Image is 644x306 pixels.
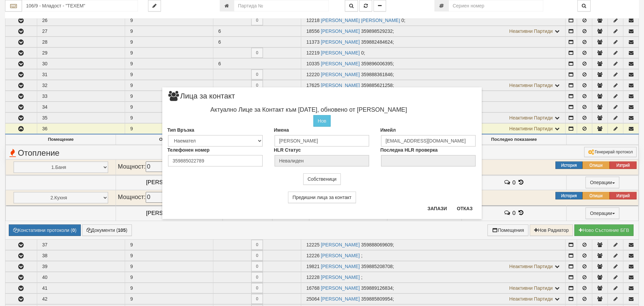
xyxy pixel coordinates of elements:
h4: Актуално Лице за Контакт към [DATE], обновено от [PERSON_NAME] [167,107,450,113]
label: Имена [274,127,289,133]
button: Запази [423,203,451,214]
label: Имейл [380,127,396,133]
span: Лица за контакт [167,92,235,105]
input: Имена [275,135,369,147]
label: HLR Статус [274,147,301,153]
button: Собственици [303,173,341,185]
button: Нов [313,115,331,127]
label: Последна HLR проверка [380,147,438,153]
button: Предишни лица за контакт [288,192,356,203]
label: Телефонен номер [167,147,210,153]
button: Отказ [453,203,477,214]
label: Тип Връзка [167,127,194,133]
input: Имейл [381,135,476,147]
input: Телефонен номер [168,155,263,167]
